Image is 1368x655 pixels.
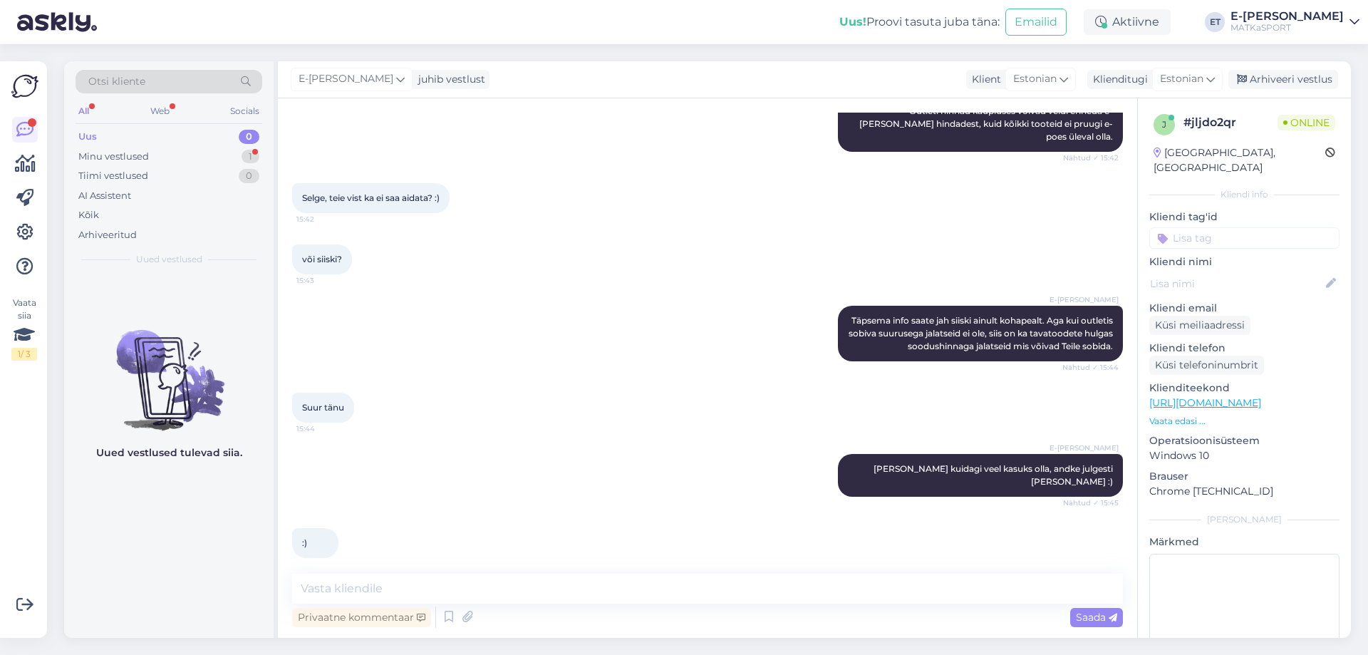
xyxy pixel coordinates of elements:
[1149,341,1339,356] p: Kliendi telefon
[1087,72,1148,87] div: Klienditugi
[1149,381,1339,396] p: Klienditeekond
[1149,513,1339,526] div: [PERSON_NAME]
[239,130,259,144] div: 0
[1149,227,1339,249] input: Lisa tag
[239,169,259,183] div: 0
[292,608,431,627] div: Privaatne kommentaar
[78,150,149,164] div: Minu vestlused
[1084,9,1171,35] div: Aktiivne
[1183,114,1278,131] div: # jljdo2qr
[96,445,242,460] p: Uued vestlused tulevad siia.
[1050,443,1119,453] span: E-[PERSON_NAME]
[296,559,350,569] span: 15:45
[1162,119,1166,130] span: j
[1149,484,1339,499] p: Chrome [TECHNICAL_ID]
[11,73,38,100] img: Askly Logo
[1005,9,1067,36] button: Emailid
[1160,71,1203,87] span: Estonian
[1154,145,1325,175] div: [GEOGRAPHIC_DATA], [GEOGRAPHIC_DATA]
[1205,12,1225,32] div: ET
[78,130,97,144] div: Uus
[1149,356,1264,375] div: Küsi telefoninumbrit
[874,463,1115,487] span: [PERSON_NAME] kuidagi veel kasuks olla, andke julgesti [PERSON_NAME] :)
[11,348,37,361] div: 1 / 3
[88,74,145,89] span: Otsi kliente
[1149,301,1339,316] p: Kliendi email
[299,71,393,87] span: E-[PERSON_NAME]
[1062,362,1119,373] span: Nähtud ✓ 15:44
[1149,535,1339,550] p: Märkmed
[1150,276,1323,292] input: Lisa nimi
[1076,611,1117,624] span: Saada
[1230,11,1344,22] div: E-[PERSON_NAME]
[849,315,1115,351] span: Täpsema info saate jah siiski ainult kohapealt. Aga kui outletis sobiva suurusega jalatseid ei ol...
[1230,22,1344,33] div: MATKaSPORT
[242,150,259,164] div: 1
[1013,71,1057,87] span: Estonian
[413,72,485,87] div: juhib vestlust
[1149,396,1261,409] a: [URL][DOMAIN_NAME]
[296,214,350,225] span: 15:42
[302,254,342,264] span: või siiski?
[1149,448,1339,463] p: Windows 10
[227,102,262,120] div: Socials
[1149,210,1339,225] p: Kliendi tag'id
[136,253,202,266] span: Uued vestlused
[839,15,866,29] b: Uus!
[11,296,37,361] div: Vaata siia
[147,102,172,120] div: Web
[1230,11,1359,33] a: E-[PERSON_NAME]MATKaSPORT
[76,102,92,120] div: All
[302,537,307,548] span: :)
[1149,433,1339,448] p: Operatsioonisüsteem
[966,72,1001,87] div: Klient
[1063,497,1119,508] span: Nähtud ✓ 15:45
[1050,294,1119,305] span: E-[PERSON_NAME]
[302,192,440,203] span: Selge, teie vist ka ei saa aidata? :)
[64,304,274,433] img: No chats
[78,208,99,222] div: Kõik
[1149,316,1250,335] div: Küsi meiliaadressi
[296,423,350,434] span: 15:44
[1278,115,1335,130] span: Online
[78,228,137,242] div: Arhiveeritud
[302,402,344,413] span: Suur tänu
[1149,188,1339,201] div: Kliendi info
[1063,153,1119,163] span: Nähtud ✓ 15:42
[296,275,350,286] span: 15:43
[1149,469,1339,484] p: Brauser
[1228,70,1338,89] div: Arhiveeri vestlus
[1149,415,1339,428] p: Vaata edasi ...
[78,169,148,183] div: Tiimi vestlused
[839,14,1000,31] div: Proovi tasuta juba täna:
[1149,254,1339,269] p: Kliendi nimi
[78,189,131,203] div: AI Assistent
